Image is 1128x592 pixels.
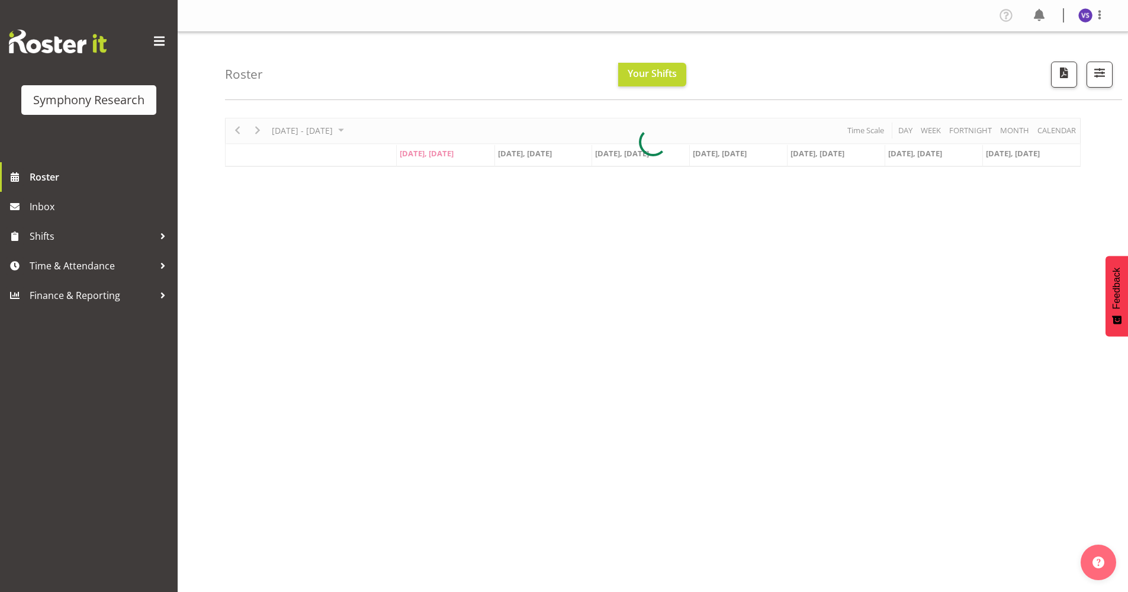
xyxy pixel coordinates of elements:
button: Filter Shifts [1087,62,1113,88]
button: Feedback - Show survey [1105,256,1128,336]
span: Time & Attendance [30,257,154,275]
span: Finance & Reporting [30,287,154,304]
span: Roster [30,168,172,186]
button: Your Shifts [618,63,686,86]
button: Download a PDF of the roster according to the set date range. [1051,62,1077,88]
img: virender-singh11427.jpg [1078,8,1092,22]
img: Rosterit website logo [9,30,107,53]
span: Shifts [30,227,154,245]
span: Inbox [30,198,172,215]
img: help-xxl-2.png [1092,556,1104,568]
h4: Roster [225,67,263,81]
div: Symphony Research [33,91,144,109]
span: Your Shifts [628,67,677,80]
span: Feedback [1111,268,1122,309]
